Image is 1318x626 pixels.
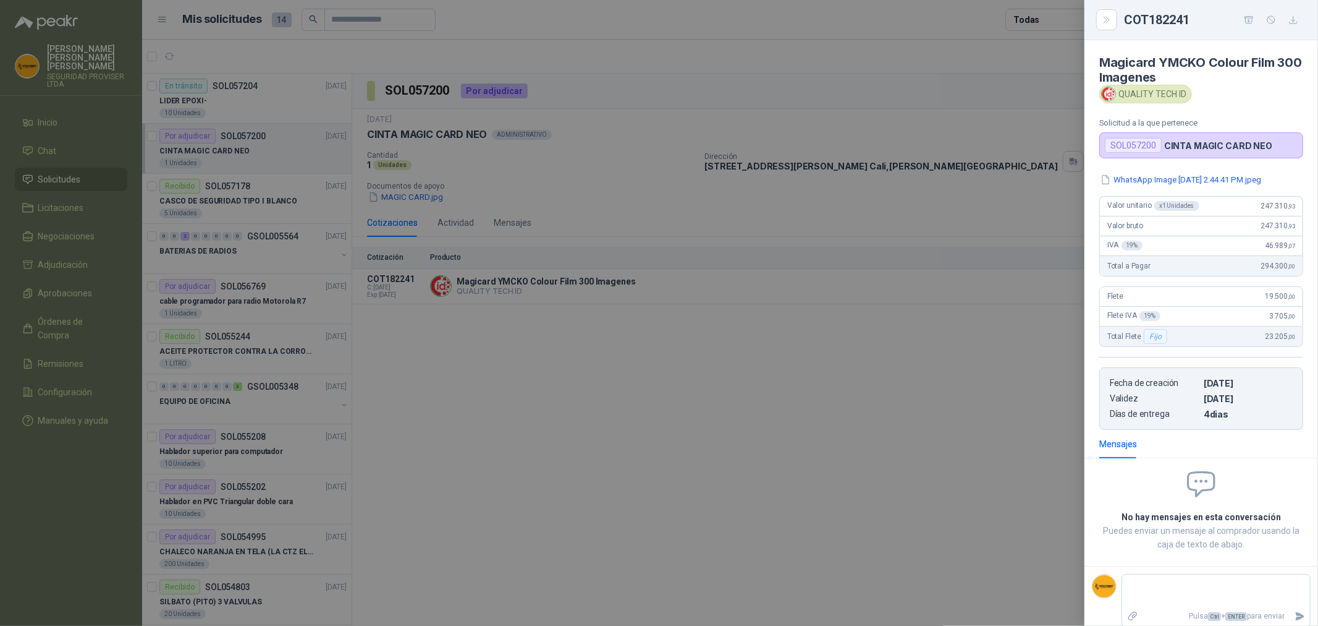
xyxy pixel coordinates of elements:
[1204,409,1293,419] p: 4 dias
[1110,393,1199,404] p: Validez
[1099,85,1192,103] div: QUALITY TECH ID
[1208,612,1221,621] span: Ctrl
[1107,241,1143,251] span: IVA
[1261,221,1295,230] span: 247.310
[1288,203,1295,210] span: ,93
[1107,292,1123,301] span: Flete
[1288,293,1295,300] span: ,00
[1261,202,1295,210] span: 247.310
[1261,262,1295,270] span: 294.300
[1107,221,1143,230] span: Valor bruto
[1288,242,1295,249] span: ,07
[1099,12,1114,27] button: Close
[1288,333,1295,340] span: ,00
[1099,437,1137,451] div: Mensajes
[1204,378,1293,388] p: [DATE]
[1164,140,1272,151] p: CINTA MAGIC CARD NEO
[1154,201,1199,211] div: x 1 Unidades
[1288,263,1295,270] span: ,00
[1110,409,1199,419] p: Días de entrega
[1139,311,1161,321] div: 19 %
[1107,201,1199,211] span: Valor unitario
[1204,393,1293,404] p: [DATE]
[1107,329,1170,344] span: Total Flete
[1265,332,1295,341] span: 23.205
[1102,87,1115,101] img: Company Logo
[1288,223,1295,229] span: ,93
[1099,524,1303,551] p: Puedes enviar un mensaje al comprador usando la caja de texto de abajo.
[1107,311,1160,321] span: Flete IVA
[1099,118,1303,127] p: Solicitud a la que pertenece
[1107,262,1151,270] span: Total a Pagar
[1269,312,1295,320] span: 3.705
[1225,612,1247,621] span: ENTER
[1099,173,1262,186] button: WhatsApp Image [DATE] 2.44.41 PM.jpeg
[1092,575,1116,598] img: Company Logo
[1288,313,1295,320] span: ,00
[1124,10,1303,30] div: COT182241
[1122,241,1143,251] div: 19 %
[1144,329,1167,344] div: Fijo
[1099,510,1303,524] h2: No hay mensajes en esta conversación
[1105,138,1162,153] div: SOL057200
[1099,55,1303,85] h4: Magicard YMCKO Colour Film 300 Imagenes
[1265,292,1295,301] span: 19.500
[1265,241,1295,250] span: 46.989
[1110,378,1199,388] p: Fecha de creación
